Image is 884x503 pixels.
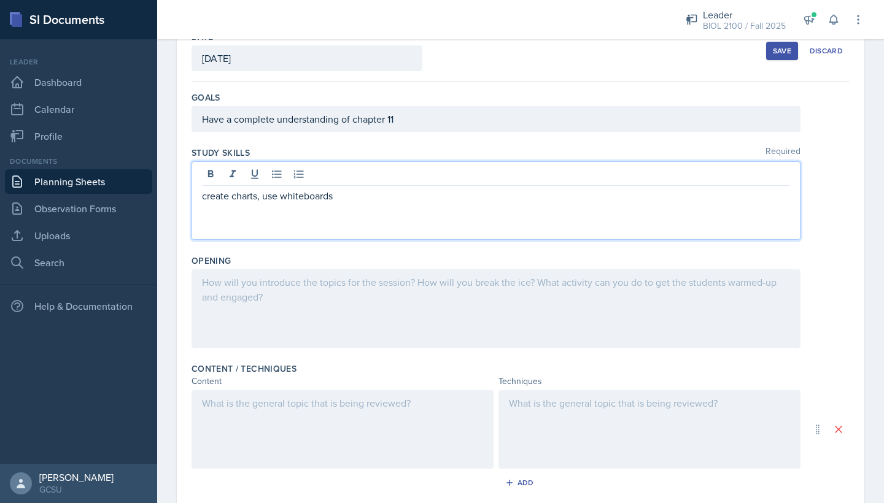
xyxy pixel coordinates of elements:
[5,294,152,318] div: Help & Documentation
[39,471,114,483] div: [PERSON_NAME]
[5,70,152,94] a: Dashboard
[192,363,297,375] label: Content / Techniques
[192,91,220,104] label: Goals
[192,147,250,159] label: Study Skills
[498,375,801,388] div: Techniques
[192,375,494,388] div: Content
[5,97,152,121] a: Calendar
[501,474,541,492] button: Add
[810,46,843,56] div: Discard
[5,196,152,221] a: Observation Forms
[803,42,850,60] button: Discard
[5,156,152,167] div: Documents
[508,478,534,488] div: Add
[773,46,791,56] div: Save
[202,188,790,203] p: create charts, use whiteboards
[766,42,798,60] button: Save
[5,124,152,148] a: Profile
[202,112,790,126] p: Have a complete understanding of chapter 11
[192,255,231,267] label: Opening
[5,56,152,67] div: Leader
[703,20,786,33] div: BIOL 2100 / Fall 2025
[5,223,152,248] a: Uploads
[39,483,114,496] div: GCSU
[703,7,786,22] div: Leader
[5,250,152,275] a: Search
[766,147,801,159] span: Required
[5,169,152,194] a: Planning Sheets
